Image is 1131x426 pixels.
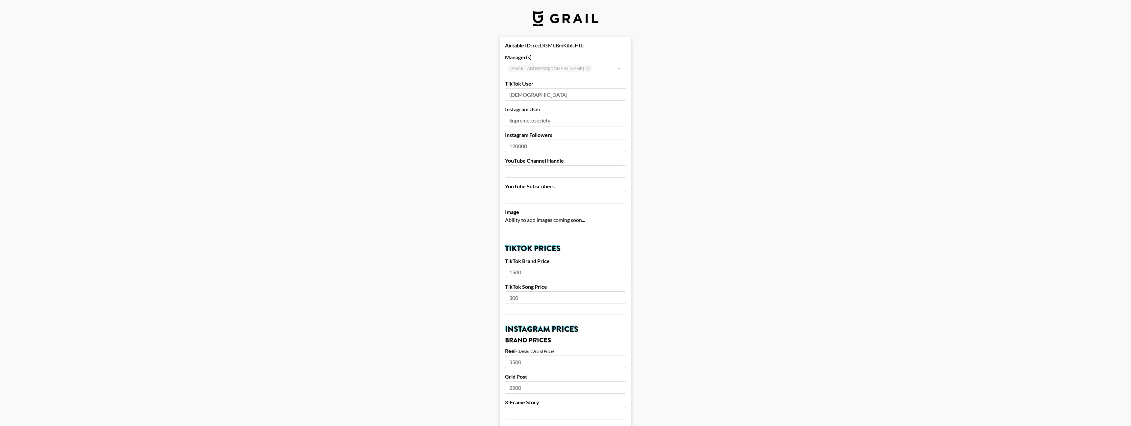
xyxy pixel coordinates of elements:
[505,217,585,223] span: Ability to add images coming soon...
[533,11,598,26] img: Grail Talent Logo
[505,373,626,380] label: Grid Post
[505,80,626,87] label: TikTok User
[505,209,626,215] label: Image
[505,42,532,48] strong: Airtable ID:
[505,183,626,190] label: YouTube Subscribers
[505,157,626,164] label: YouTube Channel Handle
[505,132,626,138] label: Instagram Followers
[505,42,626,49] div: recDGMbBmKiblsHtb
[505,106,626,113] label: Instagram User
[516,349,554,354] div: - (Default Brand Price)
[505,245,626,253] h2: TikTok Prices
[505,283,626,290] label: TikTok Song Price
[505,258,626,264] label: TikTok Brand Price
[505,399,626,406] label: 3-Frame Story
[505,325,626,333] h2: Instagram Prices
[505,337,626,344] h3: Brand Prices
[505,54,626,61] label: Manager(s)
[505,348,516,354] label: Reel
